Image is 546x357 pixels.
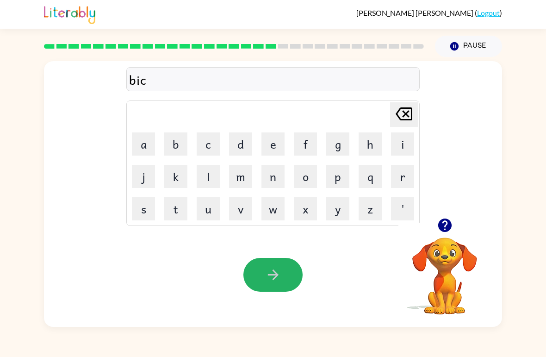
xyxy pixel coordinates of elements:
button: g [326,132,349,156]
button: t [164,197,187,220]
button: d [229,132,252,156]
button: j [132,165,155,188]
button: ' [391,197,414,220]
button: r [391,165,414,188]
button: b [164,132,187,156]
button: k [164,165,187,188]
button: q [359,165,382,188]
button: a [132,132,155,156]
button: x [294,197,317,220]
button: z [359,197,382,220]
button: c [197,132,220,156]
button: f [294,132,317,156]
button: h [359,132,382,156]
img: Literably [44,4,95,24]
button: s [132,197,155,220]
a: Logout [477,8,500,17]
button: p [326,165,349,188]
div: ( ) [356,8,502,17]
div: bic [129,70,417,89]
button: e [261,132,285,156]
button: v [229,197,252,220]
button: i [391,132,414,156]
button: Pause [435,36,502,57]
button: n [261,165,285,188]
button: l [197,165,220,188]
video: Your browser must support playing .mp4 files to use Literably. Please try using another browser. [398,223,491,316]
button: y [326,197,349,220]
button: m [229,165,252,188]
span: [PERSON_NAME] [PERSON_NAME] [356,8,475,17]
button: o [294,165,317,188]
button: u [197,197,220,220]
button: w [261,197,285,220]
